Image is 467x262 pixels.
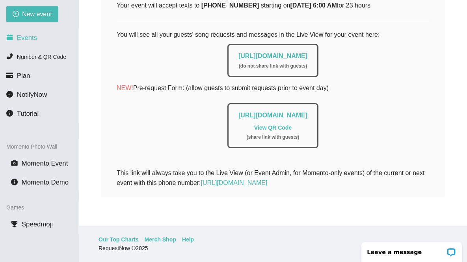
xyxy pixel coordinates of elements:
div: Your event will accept texts to starting on for 23 hours [117,0,429,10]
span: calendar [6,34,13,41]
span: NotifyNow [17,91,47,98]
span: Tutorial [17,110,39,117]
span: trophy [11,221,18,227]
span: Momento Demo [22,179,69,186]
a: Merch Shop [145,235,176,244]
p: Pre-request Form: (allow guests to submit requests prior to event day) [117,83,429,93]
span: info-circle [11,179,18,185]
span: NEW! [117,85,133,91]
iframe: LiveChat chat widget [356,237,467,262]
span: Number & QR Code [17,54,66,60]
a: View QR Code [254,124,292,131]
span: plus-circle [13,11,19,18]
a: [URL][DOMAIN_NAME] [238,53,307,59]
b: [PHONE_NUMBER] [201,2,259,9]
div: ( share link with guests ) [238,134,307,141]
span: Momento Event [22,160,68,167]
a: [URL][DOMAIN_NAME] [238,112,307,119]
span: phone [6,53,13,60]
span: credit-card [6,72,13,79]
a: Our Top Charts [99,235,139,244]
div: You will see all your guests' song requests and messages in the Live View for your event here: [117,30,429,158]
span: Speedmoji [22,221,53,228]
button: plus-circleNew event [6,6,58,22]
span: Plan [17,72,30,79]
div: RequestNow © 2025 [99,244,445,253]
a: [URL][DOMAIN_NAME] [201,179,267,186]
div: ( do not share link with guests ) [238,62,307,70]
span: camera [11,160,18,166]
div: This link will always take you to the Live View (or Event Admin, for Momento-only events) of the ... [117,168,429,188]
span: info-circle [6,110,13,117]
span: Events [17,34,37,41]
span: message [6,91,13,98]
span: New event [22,9,52,19]
a: Help [182,235,194,244]
b: [DATE] 6:00 AM [290,2,337,9]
